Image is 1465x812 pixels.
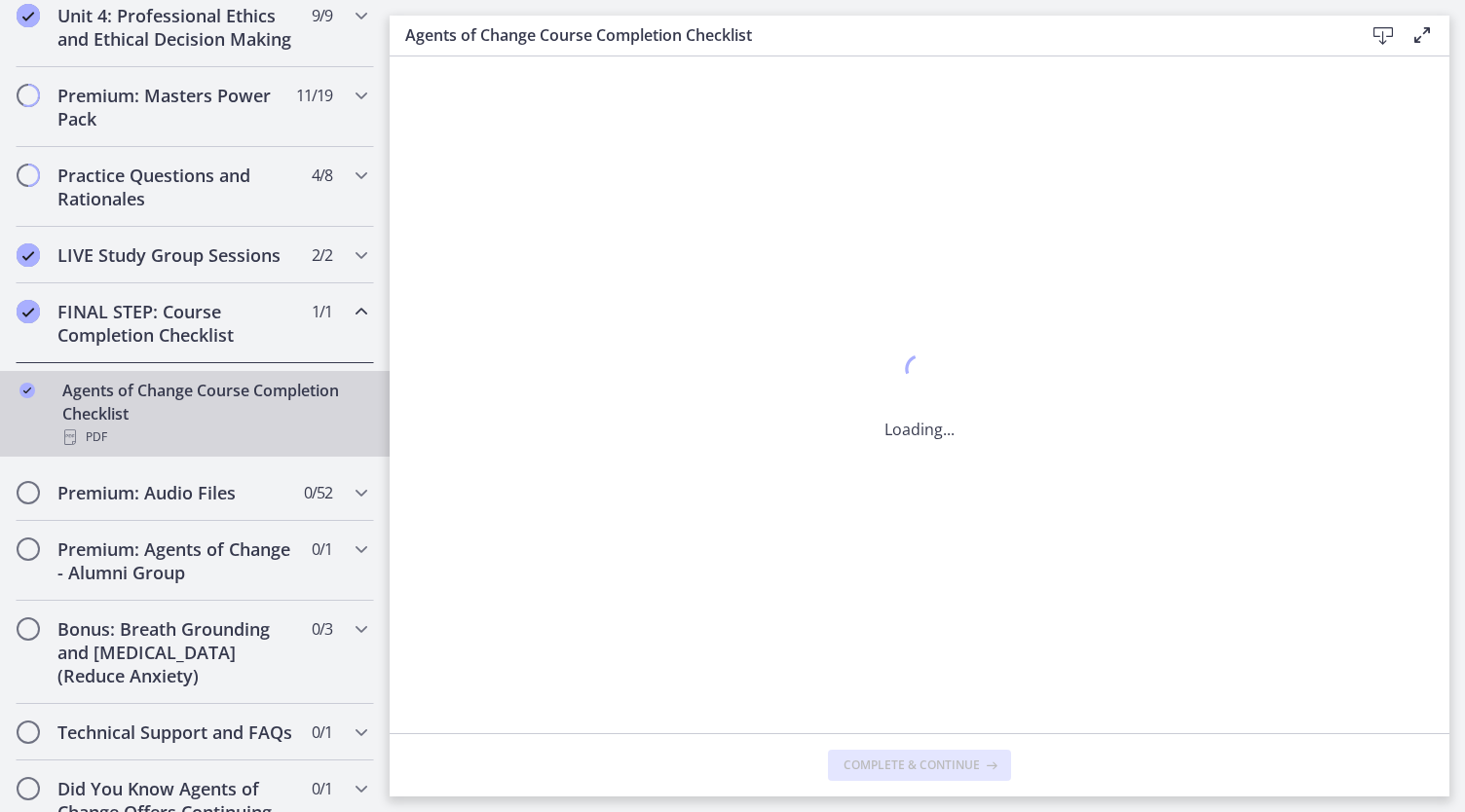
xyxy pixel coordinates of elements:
[312,4,332,27] span: 9 / 9
[312,777,332,800] span: 0 / 1
[57,243,295,267] h2: LIVE Study Group Sessions
[17,300,40,323] i: Completed
[296,84,332,107] span: 11 / 19
[57,84,295,130] h2: Premium: Masters Power Pack
[884,350,955,394] div: 1
[57,617,295,687] h2: Bonus: Breath Grounding and [MEDICAL_DATA] (Reduce Anxiety)
[57,537,295,584] h2: Premium: Agents of Change - Alumni Group
[884,418,955,441] p: Loading...
[312,617,332,641] span: 0 / 3
[62,379,366,449] div: Agents of Change Course Completion Checklist
[312,164,332,187] span: 4 / 8
[17,243,40,267] i: Completed
[57,164,295,210] h2: Practice Questions and Rationales
[312,720,332,744] span: 0 / 1
[304,481,332,504] span: 0 / 52
[844,757,980,773] span: Complete & continue
[57,300,295,347] h2: FINAL STEP: Course Completion Checklist
[312,537,332,561] span: 0 / 1
[57,4,295,51] h2: Unit 4: Professional Ethics and Ethical Decision Making
[828,750,1011,781] button: Complete & continue
[62,425,366,449] div: PDF
[312,243,332,267] span: 2 / 2
[17,4,40,27] i: Completed
[57,720,295,744] h2: Technical Support and FAQs
[19,383,35,398] i: Completed
[57,481,295,504] h2: Premium: Audio Files
[312,300,332,323] span: 1 / 1
[405,23,1333,47] h3: Agents of Change Course Completion Checklist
